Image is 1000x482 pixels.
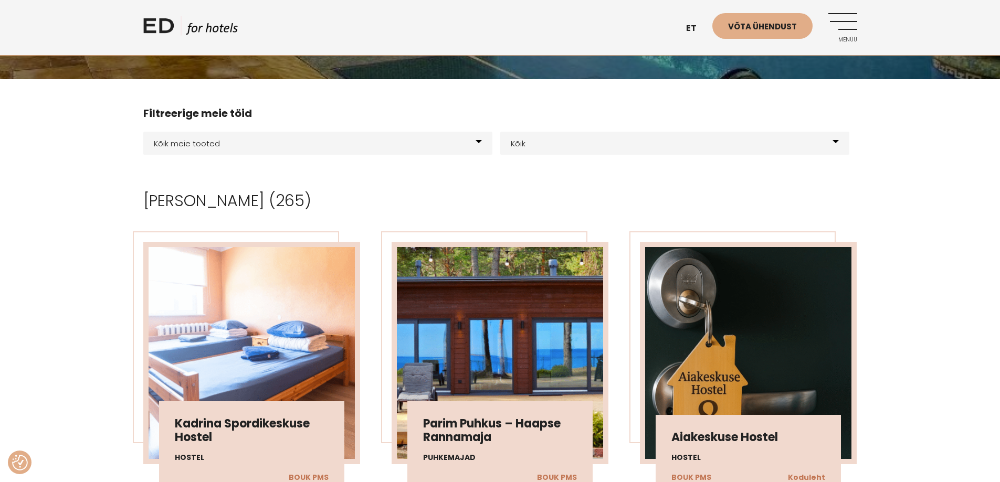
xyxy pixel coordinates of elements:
img: Revisit consent button [12,455,28,470]
a: Võta ühendust [712,13,813,39]
img: Screenshot-2025-10-01-at-13.47.47-450x450.png [149,247,355,458]
img: Screenshot-2025-10-01-at-13.38.11-450x450.png [397,247,603,458]
span: Menüü [828,37,857,43]
h3: Kadrina Spordikeskuse Hostel [175,417,329,445]
h4: Hostel [175,452,329,463]
h4: Filtreerige meie töid [143,105,857,121]
h4: Puhkemajad [423,452,577,463]
a: Menüü [828,13,857,42]
h2: [PERSON_NAME] (265) [143,191,857,210]
h4: Hostel [671,452,825,463]
a: ED HOTELS [143,16,238,42]
h3: Parim Puhkus – Haapse Rannamaja [423,417,577,445]
button: Nõusolekueelistused [12,455,28,470]
h3: Aiakeskuse Hostel [671,431,825,444]
a: et [681,16,712,41]
img: Screenshot-2025-09-26-at-16.31.59-450x450.png [645,247,851,458]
